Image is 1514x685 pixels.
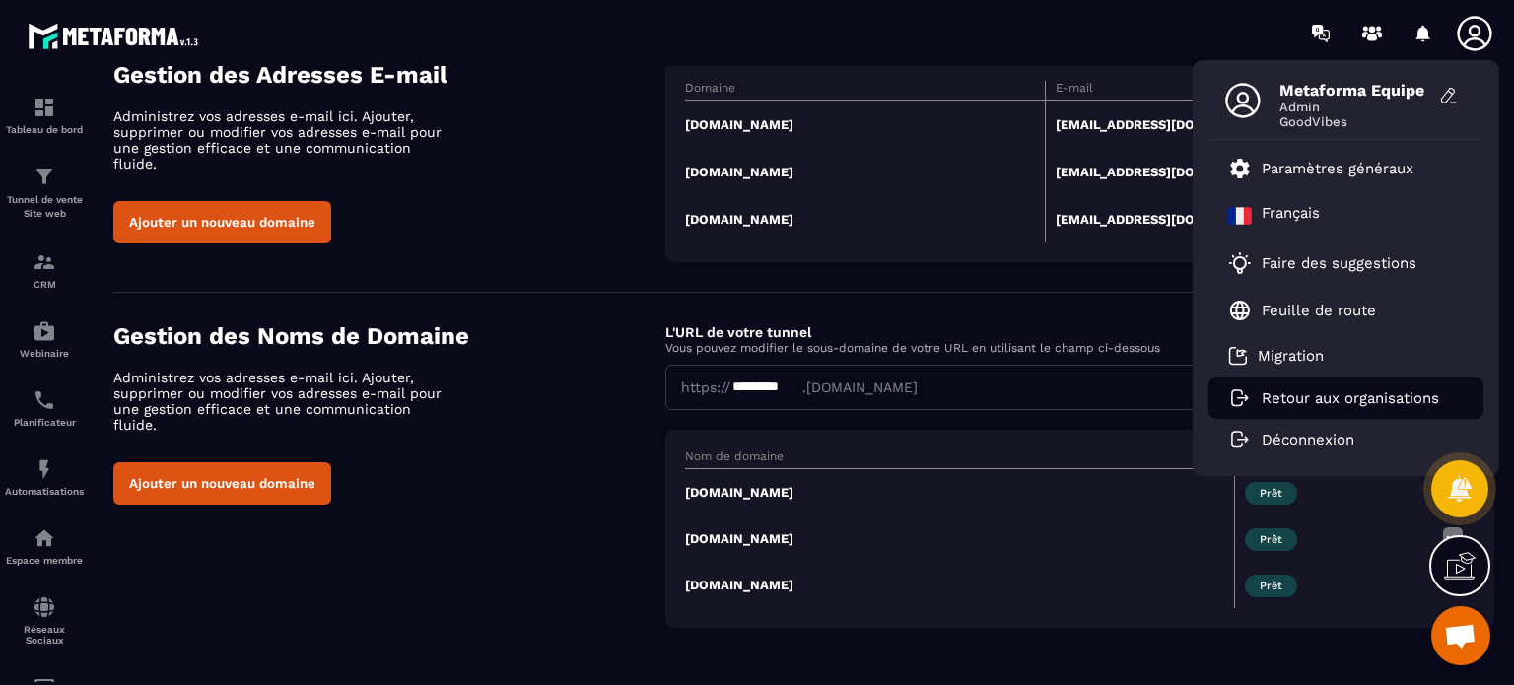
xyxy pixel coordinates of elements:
h4: Gestion des Noms de Domaine [113,322,665,350]
p: Administrez vos adresses e-mail ici. Ajouter, supprimer ou modifier vos adresses e-mail pour une ... [113,370,458,433]
img: logo [28,18,205,54]
img: automations [33,457,56,481]
td: [EMAIL_ADDRESS][DOMAIN_NAME] [1045,101,1405,149]
a: social-networksocial-networkRéseaux Sociaux [5,581,84,660]
label: L'URL de votre tunnel [665,324,811,340]
p: Faire des suggestions [1262,254,1416,272]
div: Ouvrir le chat [1431,606,1490,665]
td: [DOMAIN_NAME] [685,195,1045,242]
p: Déconnexion [1262,431,1354,448]
p: Planificateur [5,417,84,428]
p: Français [1262,204,1320,228]
span: Prêt [1245,528,1297,551]
p: Espace membre [5,555,84,566]
a: Migration [1228,346,1324,366]
td: [EMAIL_ADDRESS][DOMAIN_NAME] [1045,148,1405,195]
p: Webinaire [5,348,84,359]
a: formationformationTunnel de vente Site web [5,150,84,236]
p: Tunnel de vente Site web [5,193,84,221]
button: Ajouter un nouveau domaine [113,201,331,243]
a: schedulerschedulerPlanificateur [5,374,84,443]
p: Migration [1258,347,1324,365]
a: formationformationCRM [5,236,84,305]
a: Retour aux organisations [1228,389,1439,407]
a: formationformationTableau de bord [5,81,84,150]
img: formation [33,96,56,119]
th: E-mail [1045,81,1405,101]
td: [DOMAIN_NAME] [685,562,1234,608]
p: Retour aux organisations [1262,389,1439,407]
img: automations [33,319,56,343]
p: Tableau de bord [5,124,84,135]
img: automations [33,526,56,550]
span: Metaforma Equipe [1279,81,1427,100]
a: automationsautomationsEspace membre [5,512,84,581]
img: formation [33,165,56,188]
p: Automatisations [5,486,84,497]
button: Ajouter un nouveau domaine [113,462,331,505]
span: Prêt [1245,482,1297,505]
p: CRM [5,279,84,290]
th: Domaine [685,81,1045,101]
span: Admin [1279,100,1427,114]
td: [EMAIL_ADDRESS][DOMAIN_NAME] [1045,195,1405,242]
p: Administrez vos adresses e-mail ici. Ajouter, supprimer ou modifier vos adresses e-mail pour une ... [113,108,458,171]
img: scheduler [33,388,56,412]
p: Vous pouvez modifier le sous-domaine de votre URL en utilisant le champ ci-dessous [665,341,1494,355]
a: Faire des suggestions [1228,251,1439,275]
a: Paramètres généraux [1228,157,1413,180]
a: Feuille de route [1228,299,1376,322]
p: Paramètres généraux [1262,160,1413,177]
img: social-network [33,595,56,619]
td: [DOMAIN_NAME] [685,148,1045,195]
img: formation [33,250,56,274]
span: Prêt [1245,575,1297,597]
p: Réseaux Sociaux [5,624,84,646]
h4: Gestion des Adresses E-mail [113,61,665,89]
a: automationsautomationsWebinaire [5,305,84,374]
a: automationsautomationsAutomatisations [5,443,84,512]
th: Nom de domaine [685,449,1234,469]
td: [DOMAIN_NAME] [685,515,1234,562]
td: [DOMAIN_NAME] [685,101,1045,149]
p: Feuille de route [1262,302,1376,319]
span: GoodVibes [1279,114,1427,129]
td: [DOMAIN_NAME] [685,469,1234,516]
